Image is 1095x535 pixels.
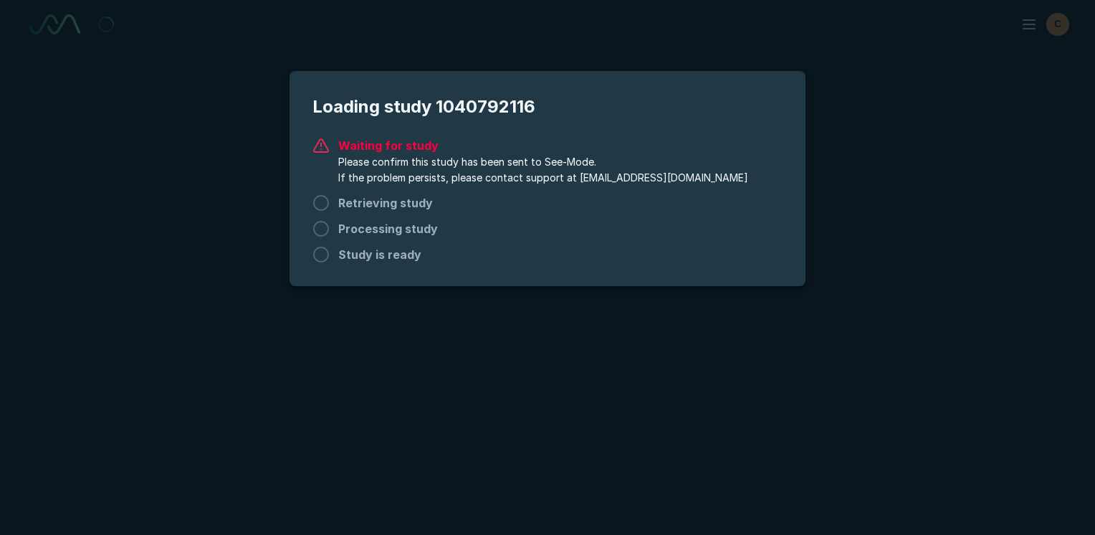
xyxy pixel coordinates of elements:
[338,220,438,237] span: Processing study
[290,71,805,286] div: modal
[338,246,421,263] span: Study is ready
[312,94,783,120] span: Loading study 1040792116
[338,154,748,186] span: Please confirm this study has been sent to See-Mode. If the problem persists, please contact supp...
[338,137,748,154] span: Waiting for study
[338,194,433,212] span: Retrieving study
